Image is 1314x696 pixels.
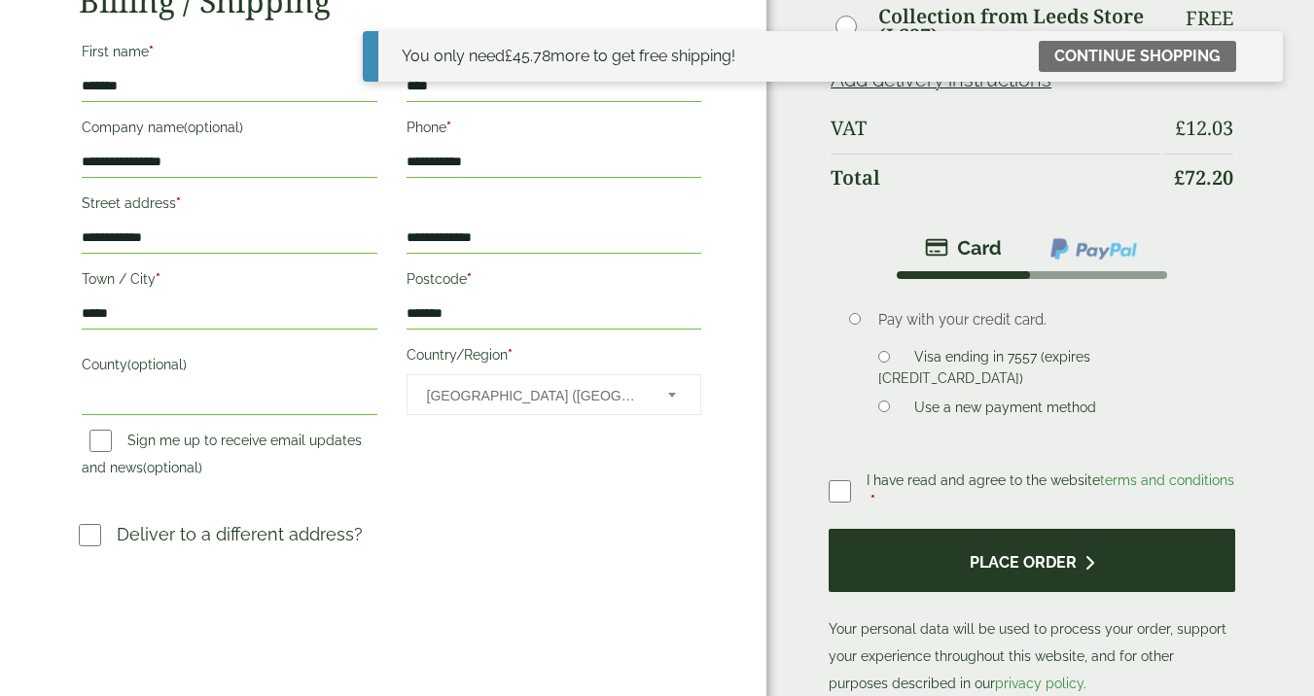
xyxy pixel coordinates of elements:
[1174,164,1233,191] bdi: 72.20
[156,271,160,287] abbr: required
[508,347,513,363] abbr: required
[870,493,875,508] abbr: required
[1186,7,1233,30] p: Free
[906,400,1104,421] label: Use a new payment method
[1100,472,1234,488] a: terms and conditions
[407,265,702,298] label: Postcode
[446,120,451,135] abbr: required
[89,430,112,452] input: Sign me up to receive email updates and news(optional)
[149,44,154,59] abbr: required
[82,190,377,223] label: Street address
[1048,236,1139,261] img: ppcp-gateway.png
[407,114,702,147] label: Phone
[82,351,377,384] label: County
[878,309,1205,331] p: Pay with your credit card.
[1039,41,1236,72] a: Continue shopping
[505,47,550,65] span: 45.78
[407,374,702,415] span: Country/Region
[117,521,363,547] p: Deliver to a different address?
[427,375,643,416] span: United Kingdom (UK)
[925,236,1002,260] img: stripe.png
[1174,164,1185,191] span: £
[1175,115,1186,141] span: £
[82,114,377,147] label: Company name
[467,271,472,287] abbr: required
[831,105,1160,152] th: VAT
[407,341,702,374] label: Country/Region
[831,154,1160,201] th: Total
[995,676,1083,691] a: privacy policy
[1175,115,1233,141] bdi: 12.03
[82,265,377,298] label: Town / City
[82,38,377,71] label: First name
[878,349,1090,392] label: Visa ending in 7557 (expires [CREDIT_CARD_DATA])
[829,529,1235,592] button: Place order
[82,433,362,481] label: Sign me up to receive email updates and news
[878,7,1160,46] label: Collection from Leeds Store (LS27)
[143,460,202,475] span: (optional)
[184,120,243,135] span: (optional)
[176,195,181,211] abbr: required
[867,472,1234,488] span: I have read and agree to the website
[127,357,187,372] span: (optional)
[402,45,735,68] div: You only need more to get free shipping!
[505,47,513,65] span: £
